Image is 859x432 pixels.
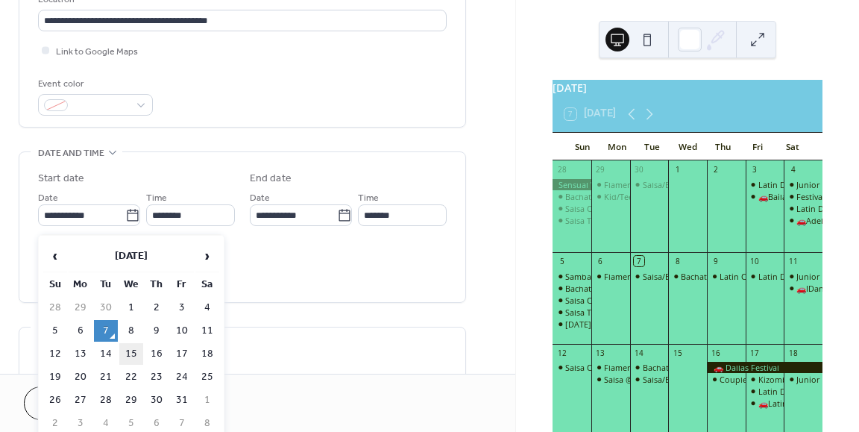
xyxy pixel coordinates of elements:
[595,256,605,266] div: 6
[630,374,669,385] div: Salsa/Bachata @LFC
[145,343,169,365] td: 16
[119,389,143,411] td: 29
[788,348,799,358] div: 18
[195,274,219,295] th: Sa
[630,179,669,190] div: Salsa/Bachata @LFC
[146,190,167,206] span: Time
[145,297,169,319] td: 2
[749,348,760,358] div: 17
[746,271,784,282] div: Latin Dance@ToD
[643,374,720,385] div: Salsa/Bachata @LFC
[43,343,67,365] td: 12
[553,191,591,202] div: Bachata Team💃🏻
[557,348,567,358] div: 12
[707,271,746,282] div: Latin Class @RB
[553,307,591,318] div: Salsa Team💃🏻
[707,362,822,373] div: 🚗 Dallas Festival
[749,256,760,266] div: 10
[38,190,58,206] span: Date
[358,190,379,206] span: Time
[591,362,630,373] div: Flamenco @SDB
[564,133,600,161] div: Sun
[604,362,667,373] div: Flamenco @SDB
[784,203,822,214] div: Latin Dance Connect Group
[553,271,591,282] div: Samba + Kizomba
[553,215,591,226] div: Salsa Team💃🏻
[643,362,701,373] div: Bachata @ TDP
[746,191,784,202] div: 🚗Baila OKC
[119,366,143,388] td: 22
[758,398,831,409] div: 🚗Latin Social OKC
[553,295,591,306] div: Salsa Challenge w/LFC
[553,319,591,330] div: Sunday Salsa @GG
[746,374,784,385] div: Kizomba/Kompa @TDP
[565,215,617,226] div: Salsa Team💃🏻
[43,366,67,388] td: 19
[681,271,761,282] div: Bachata Social @TBB
[195,320,219,342] td: 11
[740,133,775,161] div: Fri
[38,171,84,187] div: Start date
[595,348,605,358] div: 13
[94,320,118,342] td: 7
[553,362,591,373] div: Salsa Challenge w/LFC
[591,179,630,190] div: Flamenco @SDB
[69,297,92,319] td: 29
[746,179,784,190] div: Latin Dance@ToD
[635,133,670,161] div: Tue
[553,203,591,214] div: Salsa Challenge w/LFC
[634,348,644,358] div: 14
[119,274,143,295] th: We
[634,256,644,266] div: 7
[604,271,667,282] div: Flamenco @SDB
[758,374,848,385] div: Kizomba/Kompa @TDP
[557,165,567,175] div: 28
[746,398,784,409] div: 🚗Latin Social OKC
[170,297,194,319] td: 3
[565,362,650,373] div: Salsa Challenge w/LFC
[195,297,219,319] td: 4
[788,165,799,175] div: 4
[38,76,150,92] div: Event color
[711,165,721,175] div: 2
[565,319,635,330] div: [DATE] Salsa @GG
[69,240,194,272] th: [DATE]
[604,191,668,202] div: Kid/Teen Classes
[69,320,92,342] td: 6
[784,283,822,294] div: 🚗IDance Social OKC
[775,133,811,161] div: Sat
[749,165,760,175] div: 3
[170,343,194,365] td: 17
[784,179,822,190] div: Junior Dance w/LFC
[43,274,67,295] th: Su
[196,241,218,271] span: ›
[553,283,591,294] div: Bachata Team💃🏻
[784,191,822,202] div: Festival Americas
[720,374,809,385] div: Couples Bachata @TDP
[604,374,651,385] div: Salsa @ TDP
[630,362,669,373] div: Bachata @ TDP
[600,133,635,161] div: Mon
[43,320,67,342] td: 5
[591,271,630,282] div: Flamenco @SDB
[720,271,781,282] div: Latin Class @RB
[634,165,644,175] div: 30
[69,343,92,365] td: 13
[553,179,591,190] div: Sensual Weekender w/Juho
[38,145,104,161] span: Date and time
[711,348,721,358] div: 16
[170,366,194,388] td: 24
[595,165,605,175] div: 29
[565,203,650,214] div: Salsa Challenge w/LFC
[250,171,292,187] div: End date
[24,386,116,420] button: Cancel
[591,374,630,385] div: Salsa @ TDP
[673,348,683,358] div: 15
[69,366,92,388] td: 20
[119,320,143,342] td: 8
[94,366,118,388] td: 21
[643,271,720,282] div: Salsa/Bachata @LFC
[195,389,219,411] td: 1
[565,191,629,202] div: Bachata Team💃🏻
[69,389,92,411] td: 27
